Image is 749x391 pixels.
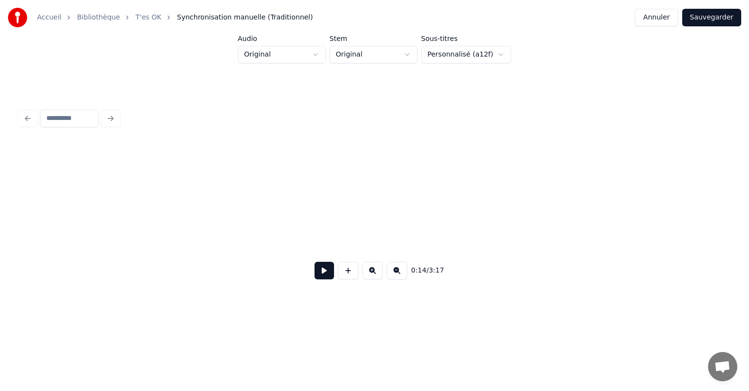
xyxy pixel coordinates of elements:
label: Sous-titres [421,35,512,42]
nav: breadcrumb [37,13,313,22]
span: Synchronisation manuelle (Traditionnel) [177,13,313,22]
a: Bibliothèque [77,13,120,22]
button: Sauvegarder [682,9,741,26]
a: Accueil [37,13,61,22]
span: 3:17 [429,266,444,275]
button: Annuler [635,9,678,26]
span: 0:14 [411,266,426,275]
label: Stem [330,35,417,42]
label: Audio [238,35,326,42]
div: Ouvrir le chat [708,352,737,381]
img: youka [8,8,27,27]
a: T'es OK [136,13,161,22]
div: / [411,266,434,275]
